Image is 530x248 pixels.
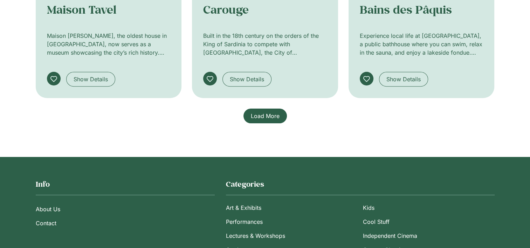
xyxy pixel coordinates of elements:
span: Show Details [230,75,264,83]
a: Contact [36,216,215,230]
a: Show Details [222,72,271,87]
a: Performances [226,215,357,229]
nav: Menu [36,202,215,230]
a: About Us [36,202,215,216]
p: Built in the 18th century on the orders of the King of Sardinia to compete with [GEOGRAPHIC_DATA]... [203,32,327,57]
a: Carouge [203,2,249,17]
a: Maison Tavel [47,2,116,17]
a: Load More [243,109,287,123]
span: Show Details [74,75,108,83]
a: Art & Exhibits [226,201,357,215]
h2: Categories [226,179,495,189]
span: Load More [251,112,280,120]
a: Lectures & Workshops [226,229,357,243]
a: Independent Cinema [363,229,494,243]
a: Show Details [66,72,115,87]
h2: Info [36,179,215,189]
a: Bains des Pâquis [360,2,452,17]
span: Show Details [386,75,421,83]
a: Show Details [379,72,428,87]
p: Maison [PERSON_NAME], the oldest house in [GEOGRAPHIC_DATA], now serves as a museum showcasing th... [47,32,171,57]
a: Kids [363,201,494,215]
p: Experience local life at [GEOGRAPHIC_DATA], a public bathhouse where you can swim, relax in the s... [360,32,483,57]
a: Cool Stuff [363,215,494,229]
